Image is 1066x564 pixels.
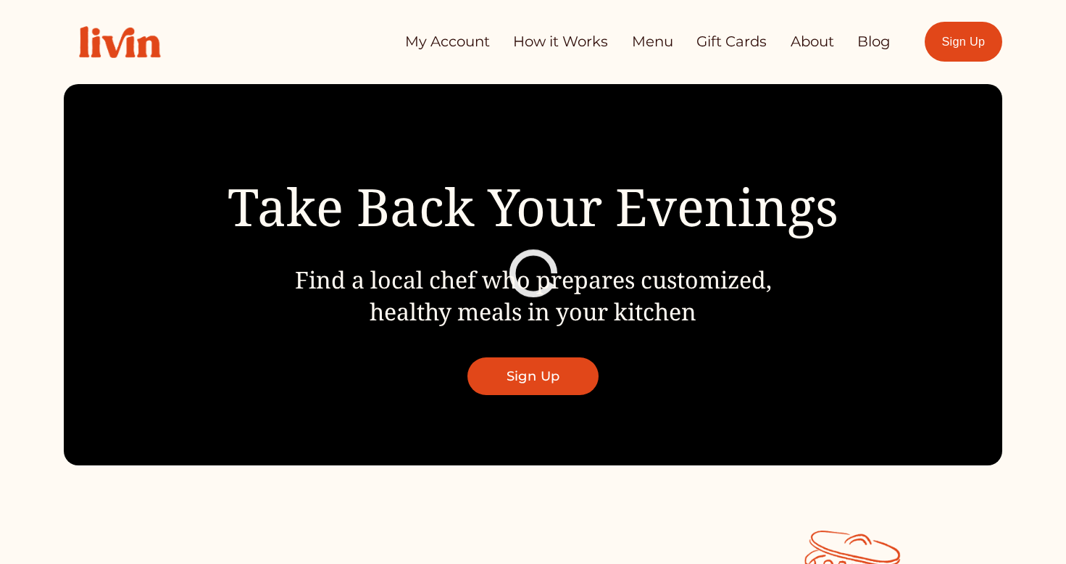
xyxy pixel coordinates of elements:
[295,264,772,327] span: Find a local chef who prepares customized, healthy meals in your kitchen
[467,357,599,395] a: Sign Up
[405,28,490,57] a: My Account
[632,28,673,57] a: Menu
[64,11,175,73] img: Livin
[857,28,891,57] a: Blog
[228,171,838,241] span: Take Back Your Evenings
[925,22,1002,62] a: Sign Up
[791,28,834,57] a: About
[696,28,767,57] a: Gift Cards
[513,28,608,57] a: How it Works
